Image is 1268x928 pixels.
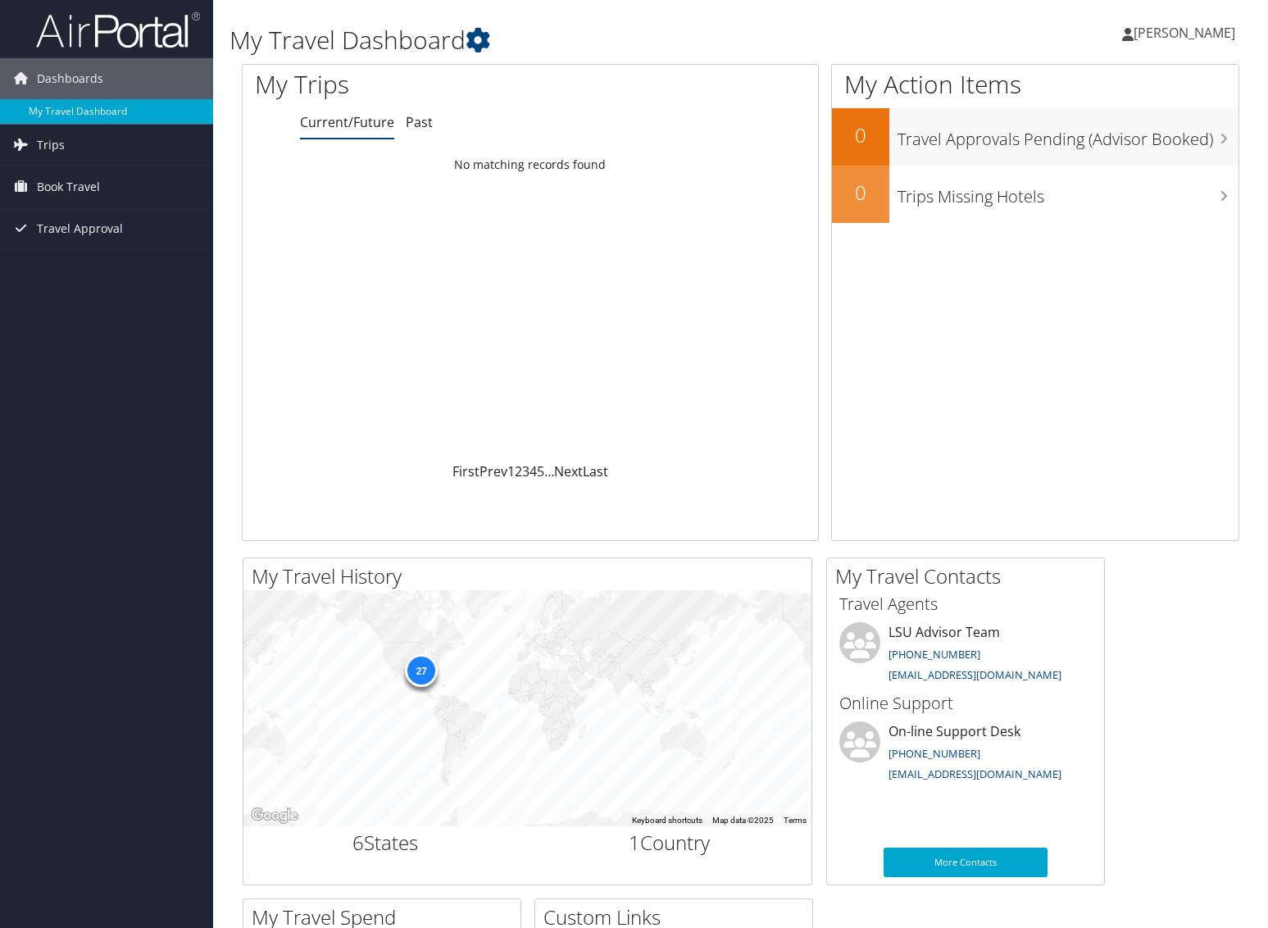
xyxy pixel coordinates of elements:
a: 5 [537,462,544,480]
a: [PHONE_NUMBER] [889,746,980,761]
span: … [544,462,554,480]
a: More Contacts [884,848,1048,877]
a: 0Travel Approvals Pending (Advisor Booked) [832,108,1238,166]
a: First [452,462,479,480]
a: 0Trips Missing Hotels [832,166,1238,223]
div: 27 [405,654,438,687]
h3: Trips Missing Hotels [898,177,1238,208]
h3: Travel Approvals Pending (Advisor Booked) [898,120,1238,151]
h2: My Travel Contacts [835,562,1104,590]
img: airportal-logo.png [36,11,200,49]
h2: My Travel History [252,562,811,590]
a: [PHONE_NUMBER] [889,647,980,662]
span: Dashboards [37,58,103,99]
a: Current/Future [300,113,394,131]
a: [EMAIL_ADDRESS][DOMAIN_NAME] [889,667,1061,682]
h2: States [256,829,516,857]
h2: 0 [832,179,889,207]
h3: Travel Agents [839,593,1092,616]
a: Next [554,462,583,480]
h1: My Trips [255,67,566,102]
span: Book Travel [37,166,100,207]
span: Trips [37,125,65,166]
a: [PERSON_NAME] [1122,8,1252,57]
h2: 0 [832,121,889,149]
li: On-line Support Desk [831,721,1100,789]
a: 4 [529,462,537,480]
button: Keyboard shortcuts [632,815,702,826]
span: [PERSON_NAME] [1134,24,1235,42]
a: [EMAIL_ADDRESS][DOMAIN_NAME] [889,767,1061,781]
a: Open this area in Google Maps (opens a new window) [248,805,302,826]
a: Terms (opens in new tab) [784,816,807,825]
a: 1 [507,462,515,480]
h3: Online Support [839,692,1092,715]
a: 3 [522,462,529,480]
li: LSU Advisor Team [831,622,1100,689]
a: Past [406,113,433,131]
h2: Country [540,829,800,857]
span: 6 [352,829,364,856]
a: 2 [515,462,522,480]
span: Travel Approval [37,208,123,249]
td: No matching records found [243,150,818,180]
h1: My Action Items [832,67,1238,102]
span: Map data ©2025 [712,816,774,825]
a: Last [583,462,608,480]
img: Google [248,805,302,826]
a: Prev [479,462,507,480]
span: 1 [629,829,640,856]
h1: My Travel Dashboard [230,23,911,57]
